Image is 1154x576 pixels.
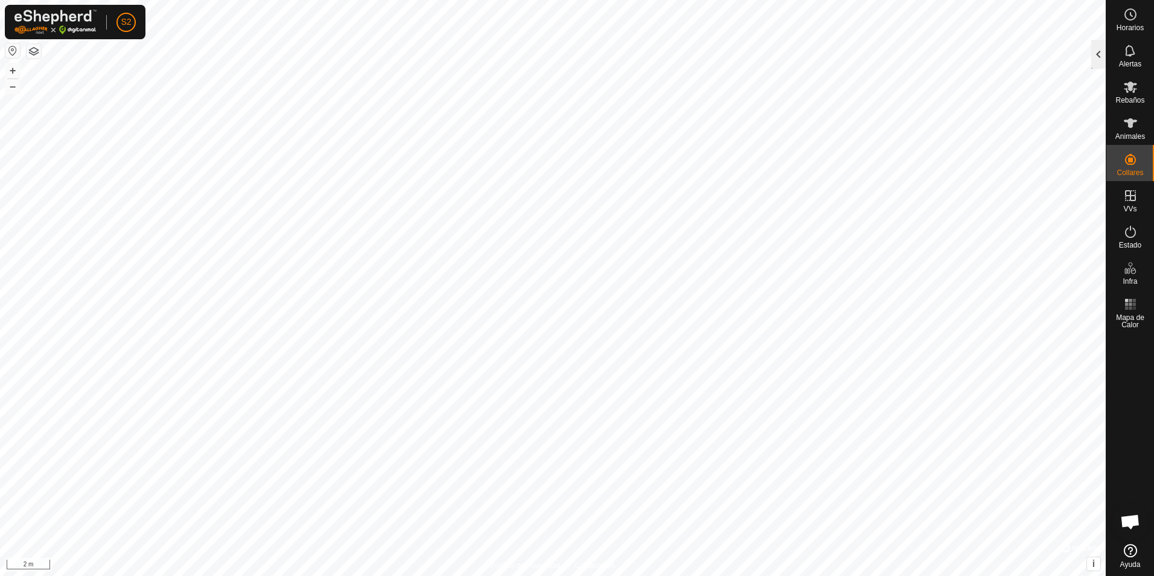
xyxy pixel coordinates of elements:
span: Alertas [1119,60,1141,68]
img: Logo Gallagher [14,10,97,34]
span: S2 [121,16,131,28]
a: Política de Privacidad [491,560,560,571]
span: Horarios [1117,24,1144,31]
span: Mapa de Calor [1109,314,1151,328]
span: Estado [1119,242,1141,249]
a: Ayuda [1106,539,1154,573]
button: + [5,63,20,78]
button: Restablecer Mapa [5,43,20,58]
span: Ayuda [1120,561,1141,568]
a: Contáctenos [575,560,615,571]
span: VVs [1123,205,1136,213]
button: Capas del Mapa [27,44,41,59]
span: Rebaños [1115,97,1144,104]
div: Chat abierto [1112,504,1149,540]
button: – [5,79,20,94]
span: Infra [1123,278,1137,285]
button: i [1087,557,1100,571]
span: Animales [1115,133,1145,140]
span: Collares [1117,169,1143,176]
span: i [1092,558,1095,569]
